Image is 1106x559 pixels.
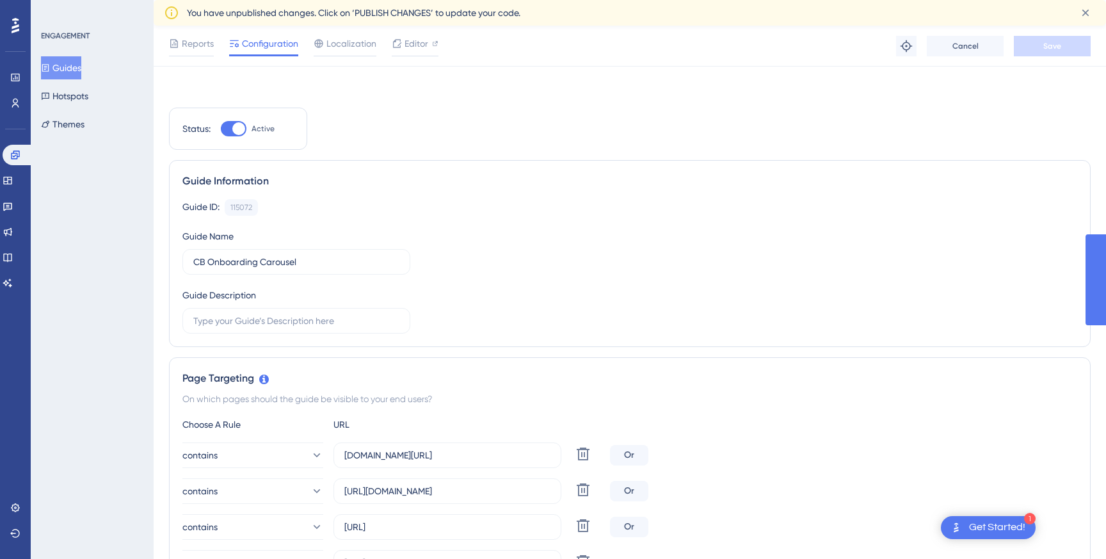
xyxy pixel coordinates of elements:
div: Or [610,445,648,466]
button: contains [182,478,323,504]
span: You have unpublished changes. Click on ‘PUBLISH CHANGES’ to update your code. [187,5,520,20]
span: Cancel [952,41,979,51]
span: Configuration [242,36,298,51]
div: Status: [182,121,211,136]
div: Guide ID: [182,199,220,216]
span: Editor [405,36,428,51]
input: yourwebsite.com/path [344,448,550,462]
iframe: UserGuiding AI Assistant Launcher [1052,508,1091,547]
div: Open Get Started! checklist, remaining modules: 1 [941,516,1036,539]
div: Guide Description [182,288,256,303]
div: 1 [1024,513,1036,524]
div: Choose A Rule [182,417,323,432]
div: Guide Information [182,174,1077,189]
span: Localization [326,36,376,51]
div: Get Started! [969,521,1025,535]
button: Guides [41,56,81,79]
input: yourwebsite.com/path [344,484,550,498]
button: Save [1014,36,1091,56]
input: yourwebsite.com/path [344,520,550,534]
div: Or [610,481,648,501]
span: contains [182,448,218,463]
div: Or [610,517,648,537]
input: Type your Guide’s Description here [193,314,399,328]
div: 115072 [230,202,252,213]
button: Themes [41,113,84,136]
div: Page Targeting [182,371,1077,386]
input: Type your Guide’s Name here [193,255,399,269]
span: Save [1043,41,1061,51]
button: Cancel [927,36,1004,56]
span: Active [252,124,275,134]
button: contains [182,514,323,540]
img: launcher-image-alternative-text [949,520,964,535]
div: On which pages should the guide be visible to your end users? [182,391,1077,407]
button: contains [182,442,323,468]
span: Reports [182,36,214,51]
button: Hotspots [41,85,88,108]
span: contains [182,519,218,535]
span: contains [182,483,218,499]
div: ENGAGEMENT [41,31,90,41]
div: URL [333,417,474,432]
div: Guide Name [182,229,234,244]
